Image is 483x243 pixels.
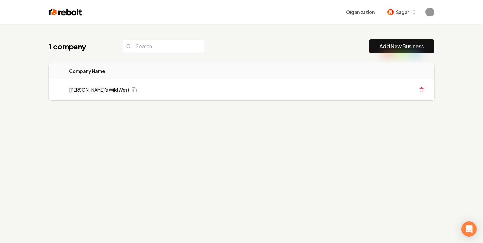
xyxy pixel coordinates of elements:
h1: 1 company [49,41,110,51]
input: Search... [122,40,205,53]
th: Company Name [64,63,237,79]
img: Sagar Soni [425,8,434,16]
a: [PERSON_NAME]'s Wild West [69,86,129,93]
a: Add New Business [379,42,424,50]
button: Organization [342,6,378,18]
button: Open user button [425,8,434,16]
span: Sagar [396,9,409,16]
img: Rebolt Logo [49,8,82,16]
button: Add New Business [369,39,434,53]
div: Open Intercom Messenger [461,221,477,237]
img: Sagar [387,9,394,15]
